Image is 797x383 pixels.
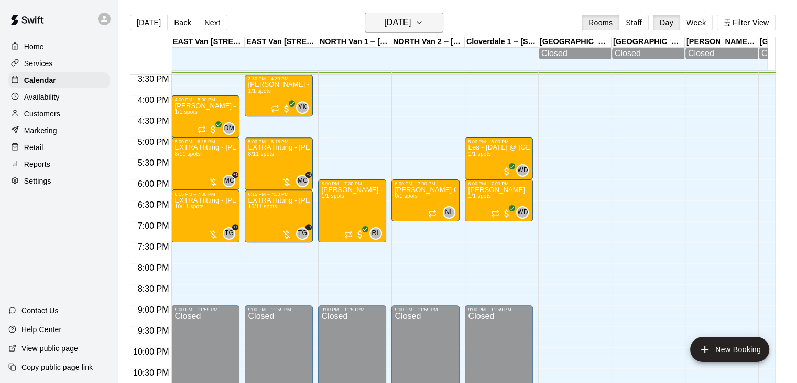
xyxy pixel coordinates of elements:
div: [GEOGRAPHIC_DATA] 2 -- [STREET_ADDRESS] [612,37,685,47]
div: Tyson Gillies [223,227,235,240]
div: [GEOGRAPHIC_DATA] [STREET_ADDRESS] [538,37,612,47]
div: EAST Van [STREET_ADDRESS] [245,37,318,47]
a: Home [8,39,110,55]
span: +1 [232,172,238,178]
div: 5:00 PM – 6:15 PM [174,139,236,144]
span: 1/1 spots filled [174,109,198,115]
span: NL [445,207,453,218]
span: All customers have paid [501,208,512,219]
div: Closed [541,49,608,58]
div: [PERSON_NAME] Park - [STREET_ADDRESS] [685,37,758,47]
span: 5:00 PM [135,137,172,146]
button: Staff [619,15,649,30]
a: Reports [8,156,110,172]
p: Contact Us [21,305,59,316]
button: add [690,337,769,362]
span: 1/1 spots filled [468,151,491,157]
div: Yuma Kiyono [296,101,309,114]
div: 5:00 PM – 6:15 PM [248,139,310,144]
span: 5:30 PM [135,158,172,167]
div: 6:00 PM – 7:30 PM: Wylie Morris - Thursdays, Sept 4-Oct 9 @ North Van [318,179,386,242]
p: Services [24,58,53,69]
a: Calendar [8,72,110,88]
span: MC [298,176,308,186]
div: Availability [8,89,110,105]
button: Rooms [582,15,619,30]
span: 9:30 PM [135,326,172,335]
div: 6:00 PM – 7:00 PM: Bennett Gaze - Sept 18 - Oct 9 @ North Van (4wks) [391,179,460,221]
span: RL [372,228,380,239]
span: TG [225,228,234,239]
div: 9:00 PM – 11:59 PM [468,307,530,312]
span: 8:00 PM [135,263,172,272]
p: Copy public page link [21,362,93,373]
div: 6:00 PM – 7:00 PM [468,181,530,186]
span: All customers have paid [355,229,365,240]
span: All customers have paid [208,124,219,135]
span: Recurring event [428,209,436,218]
span: 10:30 PM [130,368,171,377]
span: Yuma Kiyono [300,101,309,114]
p: Retail [24,142,43,153]
span: TG [298,228,307,239]
span: All customers have paid [501,166,512,177]
span: YK [298,102,307,113]
div: 9:00 PM – 11:59 PM [248,307,310,312]
div: 5:00 PM – 6:15 PM: EXTRA Hitting - Yakima Roster [245,137,313,190]
div: 4:00 PM – 5:00 PM: Callum Sinclair - Thurs, Sept 4-25 @ East Van [171,95,239,137]
span: 3:30 PM [135,75,172,83]
button: Week [680,15,713,30]
div: Ryan Leonard [369,227,382,240]
a: Customers [8,106,110,122]
span: Davis Mabone [227,122,235,135]
span: Wes Darvill [520,206,529,219]
span: 1/1 spots filled [321,193,344,199]
p: Customers [24,109,60,119]
span: 8/11 spots filled [174,151,200,157]
a: Marketing [8,123,110,139]
p: Home [24,41,44,52]
span: 7:30 PM [135,242,172,251]
span: Recurring event [198,125,206,134]
span: Recurring event [344,230,353,239]
span: 10:00 PM [130,347,171,356]
span: Michael Crouse & 1 other [227,175,235,187]
button: Day [653,15,680,30]
p: Marketing [24,125,57,136]
span: 0/1 spots filled [395,193,418,199]
div: 5:00 PM – 6:15 PM: EXTRA Hitting - Yakima Roster [171,137,239,190]
span: All customers have paid [281,103,292,114]
div: Wes Darvill [516,206,529,219]
span: 8:30 PM [135,284,172,293]
div: Closed [615,49,682,58]
span: Wes Darvill [520,164,529,177]
span: +1 [305,172,312,178]
span: MC [224,176,234,186]
p: Availability [24,92,60,102]
span: +1 [232,224,238,230]
a: Services [8,56,110,71]
a: Retail [8,140,110,155]
span: 10/11 spots filled [248,204,277,209]
span: Recurring event [491,209,499,218]
span: 4:00 PM [135,95,172,104]
div: 6:00 PM – 7:00 PM [395,181,456,186]
span: 1/1 spots filled [468,193,491,199]
a: Settings [8,173,110,189]
p: View public page [21,343,78,354]
span: Tyson Gillies & 1 other [300,227,309,240]
div: NORTH Van 2 -- [STREET_ADDRESS] [391,37,465,47]
button: [DATE] [130,15,168,30]
div: EAST Van [STREET_ADDRESS] [171,37,245,47]
button: Back [167,15,198,30]
div: 9:00 PM – 11:59 PM [321,307,383,312]
div: 9:00 PM – 11:59 PM [395,307,456,312]
div: Michael Crouse [223,175,235,187]
span: Nathan Lesuer [447,206,455,219]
